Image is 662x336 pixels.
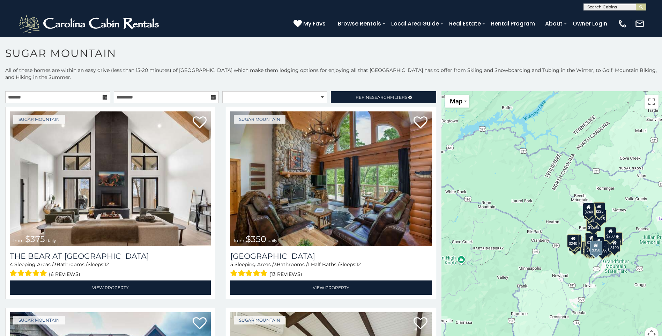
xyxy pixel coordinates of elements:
div: $300 [585,234,597,247]
a: Sugar Mountain [234,316,285,324]
img: phone-regular-white.png [618,19,627,29]
a: Local Area Guide [388,17,442,30]
a: Sugar Mountain [234,115,285,124]
div: $155 [611,232,623,246]
a: Add to favorites [414,316,427,331]
div: $155 [583,242,595,255]
span: 12 [356,261,361,268]
span: $350 [246,234,266,244]
a: [GEOGRAPHIC_DATA] [230,251,431,261]
a: About [542,17,566,30]
div: $195 [600,241,612,254]
div: $350 [589,241,602,255]
a: Browse Rentals [334,17,385,30]
a: The Bear At [GEOGRAPHIC_DATA] [10,251,211,261]
a: Add to favorites [414,116,427,130]
div: Sleeping Areas / Bathrooms / Sleeps: [230,261,431,279]
span: Map [450,97,462,105]
div: $200 [592,237,604,250]
a: Grouse Moor Lodge from $350 daily [230,111,431,246]
span: 4 [10,261,13,268]
div: $240 [567,234,579,248]
span: (13 reviews) [269,270,302,279]
div: $125 [595,210,607,223]
span: 3 [274,261,277,268]
span: Refine Filters [356,95,407,100]
div: $190 [585,233,597,246]
img: mail-regular-white.png [635,19,645,29]
span: from [234,238,244,243]
a: View Property [230,280,431,295]
span: 12 [104,261,109,268]
a: Owner Login [569,17,611,30]
a: My Favs [293,19,327,28]
div: Sleeping Areas / Bathrooms / Sleeps: [10,261,211,279]
span: Search [372,95,390,100]
div: $1,095 [586,218,601,232]
div: $250 [604,227,616,240]
a: Sugar Mountain [13,115,65,124]
span: (6 reviews) [49,270,80,279]
span: from [13,238,24,243]
a: The Bear At Sugar Mountain from $375 daily [10,111,211,246]
a: RefineSearchFilters [331,91,436,103]
a: Sugar Mountain [13,316,65,324]
img: White-1-2.png [17,13,162,34]
a: Add to favorites [193,316,207,331]
a: Rental Program [488,17,538,30]
span: daily [46,238,56,243]
span: My Favs [303,19,326,28]
div: $175 [585,241,596,254]
button: Toggle fullscreen view [645,95,659,109]
span: 1 Half Baths / [308,261,340,268]
span: daily [268,238,277,243]
a: Add to favorites [193,116,207,130]
h3: Grouse Moor Lodge [230,251,431,261]
a: Real Estate [446,17,484,30]
a: View Property [10,280,211,295]
div: $240 [583,203,595,216]
span: 3 [54,261,57,268]
div: $225 [593,202,605,216]
img: The Bear At Sugar Mountain [10,111,211,246]
span: $375 [25,234,45,244]
h3: The Bear At Sugar Mountain [10,251,211,261]
button: Change map style [445,95,469,108]
div: $190 [609,239,620,252]
span: 5 [230,261,233,268]
img: Grouse Moor Lodge [230,111,431,246]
